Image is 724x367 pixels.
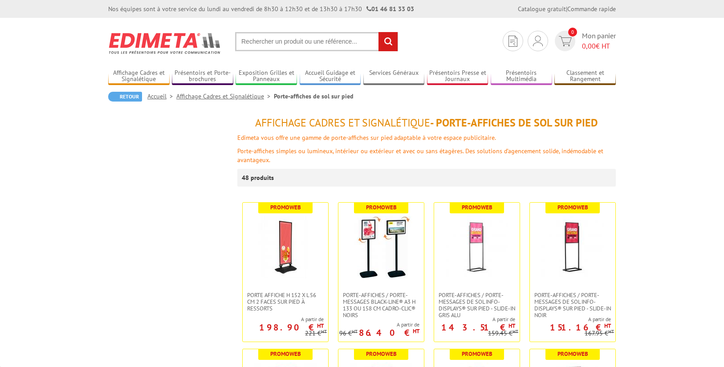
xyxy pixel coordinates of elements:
p: 96 € [339,330,358,337]
span: 0,00 [582,41,596,50]
span: Mon panier [582,31,616,51]
a: Porte Affiche H 152 x L 56 cm 2 faces sur pied à ressorts [243,292,328,312]
a: Porte-affiches / Porte-messages Black-Line® A3 H 133 ou 158 cm Cadro-Clic® noirs [338,292,424,318]
sup: HT [604,322,611,330]
b: Promoweb [270,350,301,358]
input: Rechercher un produit ou une référence... [235,32,398,51]
a: Accueil [147,92,176,100]
a: Catalogue gratuit [518,5,566,13]
p: 151.16 € [550,325,611,330]
span: A partir de [530,316,611,323]
a: Retour [108,92,142,102]
a: Accueil Guidage et Sécurité [300,69,361,84]
img: devis rapide [508,36,517,47]
a: Affichage Cadres et Signalétique [176,92,274,100]
img: Porte Affiche H 152 x L 56 cm 2 faces sur pied à ressorts [254,216,317,278]
span: 0 [568,28,577,37]
span: Porte-affiches / Porte-messages Black-Line® A3 H 133 ou 158 cm Cadro-Clic® noirs [343,292,419,318]
p: 198.90 € [259,325,324,330]
font: Porte-affiches simples ou lumineux, intérieur ou extérieur et avec ou sans étagères. Des solution... [237,147,603,164]
b: Promoweb [366,350,397,358]
img: devis rapide [533,36,543,46]
img: Porte-affiches / Porte-messages de sol Info-Displays® sur pied - Slide-in Gris Alu [446,216,508,278]
li: Porte-affiches de sol sur pied [274,92,354,101]
p: 159.45 € [488,330,518,337]
b: Promoweb [557,204,588,211]
span: A partir de [434,316,515,323]
a: Présentoirs et Porte-brochures [172,69,233,84]
div: Nos équipes sont à votre service du lundi au vendredi de 8h30 à 12h30 et de 13h30 à 17h30 [108,4,414,13]
span: Affichage Cadres et Signalétique [255,116,430,130]
a: Présentoirs Multimédia [491,69,552,84]
a: Présentoirs Presse et Journaux [427,69,488,84]
a: Affichage Cadres et Signalétique [108,69,170,84]
span: Porte-affiches / Porte-messages de sol Info-Displays® sur pied - Slide-in Noir [534,292,611,318]
span: A partir de [243,316,324,323]
b: Promoweb [462,350,492,358]
img: Porte-affiches / Porte-messages Black-Line® A3 H 133 ou 158 cm Cadro-Clic® noirs [350,216,412,278]
span: € HT [582,41,616,51]
div: | [518,4,616,13]
strong: 01 46 81 33 03 [366,5,414,13]
a: Services Généraux [363,69,425,84]
sup: HT [317,322,324,330]
span: A partir de [339,321,419,328]
span: Porte Affiche H 152 x L 56 cm 2 faces sur pied à ressorts [247,292,324,312]
a: Classement et Rangement [554,69,616,84]
sup: HT [321,328,327,334]
b: Promoweb [557,350,588,358]
sup: HT [352,328,358,334]
p: 167.95 € [585,330,614,337]
span: Porte-affiches / Porte-messages de sol Info-Displays® sur pied - Slide-in Gris Alu [439,292,515,318]
a: devis rapide 0 Mon panier 0,00€ HT [553,31,616,51]
sup: HT [608,328,614,334]
sup: HT [512,328,518,334]
a: Commande rapide [567,5,616,13]
a: Porte-affiches / Porte-messages de sol Info-Displays® sur pied - Slide-in Noir [530,292,615,318]
a: Exposition Grilles et Panneaux [236,69,297,84]
p: 86.40 € [359,330,419,335]
sup: HT [413,327,419,335]
a: Porte-affiches / Porte-messages de sol Info-Displays® sur pied - Slide-in Gris Alu [434,292,520,318]
p: 143.51 € [441,325,515,330]
img: Porte-affiches / Porte-messages de sol Info-Displays® sur pied - Slide-in Noir [541,216,604,278]
b: Promoweb [366,204,397,211]
b: Promoweb [270,204,301,211]
font: Edimeta vous offre une gamme de porte-affiches sur pied adaptable à votre espace publicitaire. [237,134,496,142]
p: 221 € [305,330,327,337]
sup: HT [508,322,515,330]
img: Edimeta [108,27,222,60]
p: 48 produits [242,169,275,187]
img: devis rapide [559,36,572,46]
input: rechercher [378,32,398,51]
h1: - Porte-affiches de sol sur pied [237,117,616,129]
b: Promoweb [462,204,492,211]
